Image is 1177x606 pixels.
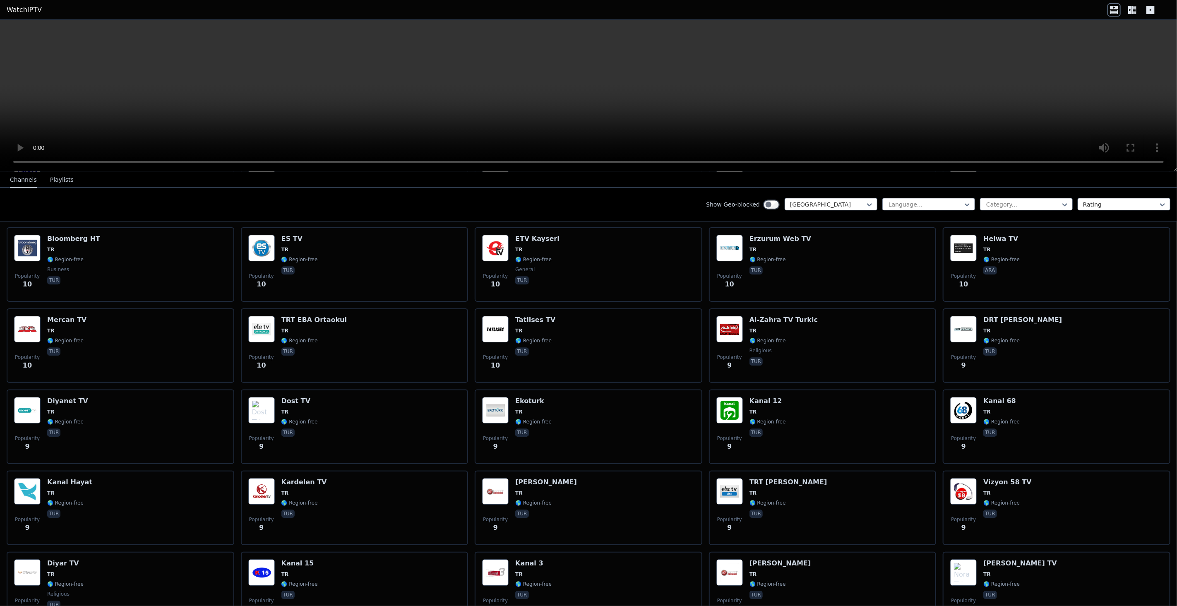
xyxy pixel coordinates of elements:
img: DRT Denizli [950,316,977,342]
span: 🌎 Region-free [515,418,552,425]
p: tur [281,428,295,437]
img: Kent Turk [716,559,743,586]
span: Popularity [717,597,742,604]
p: tur [983,428,997,437]
span: 10 [23,279,32,289]
p: tur [983,591,997,599]
h6: TRT [PERSON_NAME] [749,478,827,486]
p: tur [749,428,763,437]
span: 9 [25,523,29,533]
span: TR [749,490,757,496]
span: TR [749,571,757,577]
p: tur [47,276,60,284]
span: 10 [491,361,500,370]
h6: Mercan TV [47,316,86,324]
h6: Tatlises TV [515,316,555,324]
span: 10 [491,279,500,289]
p: tur [515,591,528,599]
h6: DRT [PERSON_NAME] [983,316,1062,324]
img: Kanal 15 [248,559,275,586]
span: 🌎 Region-free [47,500,84,506]
h6: [PERSON_NAME] TV [983,559,1057,568]
span: Popularity [249,354,274,361]
img: Nora TV [950,559,977,586]
img: Vizyon 58 TV [950,478,977,505]
img: Kanal 3 [482,559,509,586]
span: 🌎 Region-free [281,256,318,263]
img: ETV Kayseri [482,235,509,261]
h6: Dost TV [281,397,318,405]
span: 🌎 Region-free [281,581,318,587]
span: TR [749,246,757,253]
p: tur [983,347,997,356]
span: Popularity [15,435,40,442]
span: TR [281,246,288,253]
img: Dost TV [248,397,275,423]
h6: Kanal 15 [281,559,318,568]
span: 9 [493,442,498,452]
span: 🌎 Region-free [749,500,786,506]
img: Kanal Hayat [14,478,41,505]
p: tur [47,347,60,356]
span: 10 [257,279,266,289]
span: Popularity [717,354,742,361]
span: Popularity [15,273,40,279]
span: TR [515,490,522,496]
span: 10 [959,279,968,289]
span: Popularity [15,354,40,361]
span: TR [749,409,757,415]
span: 🌎 Region-free [47,256,84,263]
p: tur [281,266,295,274]
span: 🌎 Region-free [47,418,84,425]
span: Popularity [483,273,508,279]
span: Popularity [951,516,976,523]
p: tur [47,510,60,518]
h6: Bloomberg HT [47,235,100,243]
span: 🌎 Region-free [515,256,552,263]
span: 🌎 Region-free [983,500,1020,506]
p: tur [281,510,295,518]
span: TR [47,409,54,415]
p: tur [515,347,528,356]
img: Helwa TV [950,235,977,261]
span: 10 [257,361,266,370]
span: 10 [23,361,32,370]
span: 9 [25,442,29,452]
span: 🌎 Region-free [983,581,1020,587]
h6: [PERSON_NAME] [749,559,811,568]
span: TR [47,327,54,334]
img: Kent Turk [482,478,509,505]
span: Popularity [717,273,742,279]
span: TR [47,490,54,496]
span: Popularity [951,273,976,279]
img: Bloomberg HT [14,235,41,261]
span: TR [281,571,288,577]
p: tur [749,591,763,599]
span: TR [281,490,288,496]
a: WatchIPTV [7,5,42,15]
h6: Kardelen TV [281,478,327,486]
img: Erzurum Web TV [716,235,743,261]
span: 🌎 Region-free [749,581,786,587]
img: Mercan TV [14,316,41,342]
p: tur [749,357,763,366]
img: Kanal 12 [716,397,743,423]
span: business [47,266,69,273]
p: tur [281,347,295,356]
span: Popularity [717,516,742,523]
span: TR [749,327,757,334]
p: tur [749,266,763,274]
span: Popularity [483,516,508,523]
span: 🌎 Region-free [515,337,552,344]
span: 🌎 Region-free [749,418,786,425]
h6: Al-Zahra TV Turkic [749,316,818,324]
span: 9 [961,523,966,533]
img: TRT EBA Ortaokul [248,316,275,342]
span: 9 [961,442,966,452]
img: Tatlises TV [482,316,509,342]
span: TR [515,409,522,415]
h6: Kanal 12 [749,397,786,405]
span: 🌎 Region-free [515,581,552,587]
span: 🌎 Region-free [983,256,1020,263]
span: Popularity [951,435,976,442]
